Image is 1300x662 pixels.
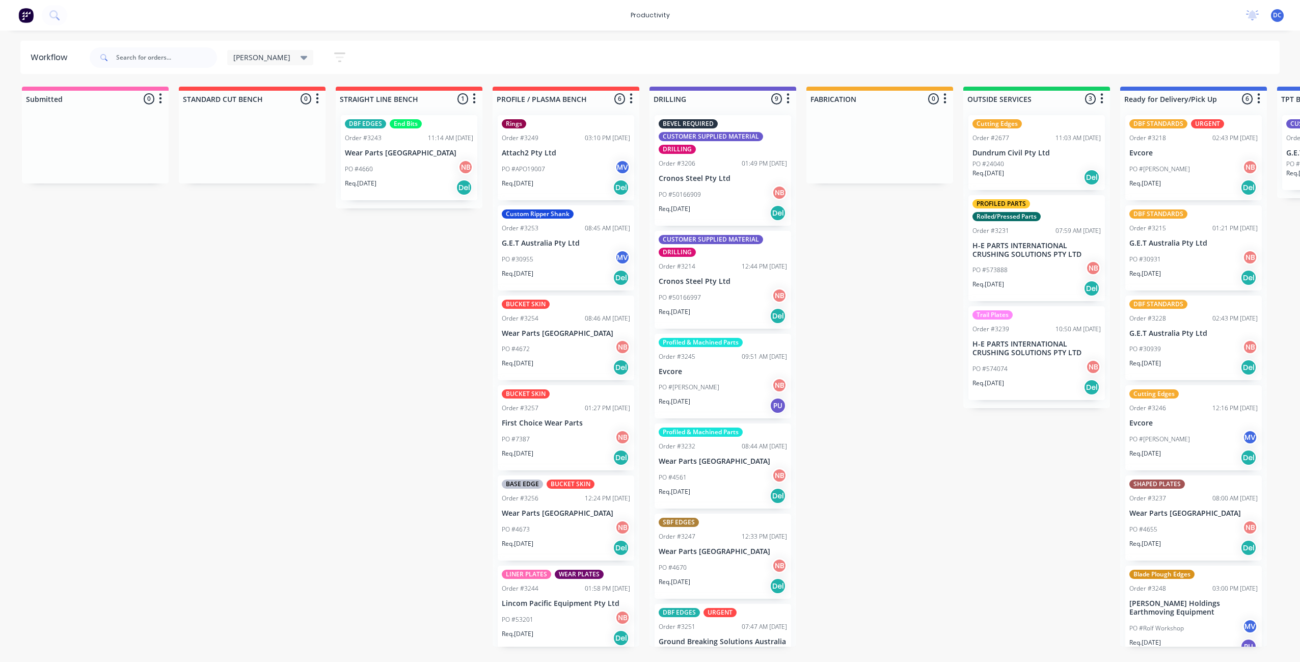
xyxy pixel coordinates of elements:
p: PO #30955 [502,255,533,264]
div: Del [1240,359,1257,376]
div: NB [772,468,787,483]
div: LINER PLATES [502,570,551,579]
div: NB [615,339,630,355]
p: Req. [DATE] [659,487,690,496]
div: URGENT [1191,119,1224,128]
div: DBF STANDARDS [1129,300,1187,309]
div: Order #3232 [659,442,695,451]
p: PO #50166909 [659,190,701,199]
span: [PERSON_NAME] [233,52,290,63]
div: Del [1240,449,1257,466]
span: DC [1273,11,1282,20]
p: PO #573888 [972,266,1008,275]
div: 12:33 PM [DATE] [742,532,787,541]
div: Order #3245 [659,352,695,361]
p: PO #30931 [1129,255,1161,264]
p: H-E PARTS INTERNATIONAL CRUSHING SOLUTIONS PTY LTD [972,340,1101,357]
div: DBF EDGES [659,608,700,617]
div: NB [1242,520,1258,535]
div: Custom Ripper Shank [502,209,574,219]
p: Req. [DATE] [659,577,690,587]
div: BASE EDGE [502,480,543,489]
div: 01:49 PM [DATE] [742,159,787,168]
div: 03:00 PM [DATE] [1212,584,1258,593]
div: BEVEL REQUIRED [659,119,718,128]
div: SHAPED PLATESOrder #323708:00 AM [DATE]Wear Parts [GEOGRAPHIC_DATA]PO #4655NBReq.[DATE]Del [1125,475,1262,561]
div: Del [456,179,472,196]
div: Del [770,488,786,504]
div: BUCKET SKINOrder #325701:27 PM [DATE]First Choice Wear PartsPO #7387NBReq.[DATE]Del [498,385,634,470]
div: NB [1242,250,1258,265]
p: PO #30939 [1129,345,1161,354]
div: NB [1242,160,1258,175]
p: PO #4655 [1129,525,1157,534]
div: Order #3218 [1129,134,1166,143]
div: Order #2677 [972,134,1009,143]
div: RingsOrder #324903:10 PM [DATE]Attach2 Pty LtdPO #APO19007MVReq.[DATE]Del [498,115,634,200]
div: Workflow [31,51,72,64]
div: MV [1242,430,1258,445]
div: Profiled & Machined PartsOrder #324509:51 AM [DATE]EvcorePO #[PERSON_NAME]NBReq.[DATE]PU [655,334,791,419]
p: PO #53201 [502,615,533,624]
div: Cutting Edges [1129,389,1179,399]
div: Order #3244 [502,584,538,593]
div: CUSTOMER SUPPLIED MATERIALDRILLINGOrder #321412:44 PM [DATE]Cronos Steel Pty LtdPO #50166997NBReq... [655,231,791,329]
p: Ground Breaking Solutions Australia Pty Ltd [659,638,787,655]
p: Wear Parts [GEOGRAPHIC_DATA] [659,547,787,556]
div: Del [1084,169,1100,186]
div: BEVEL REQUIREDCUSTOMER SUPPLIED MATERIALDRILLINGOrder #320601:49 PM [DATE]Cronos Steel Pty LtdPO ... [655,115,791,226]
div: 12:16 PM [DATE] [1212,404,1258,413]
input: Search for orders... [116,47,217,68]
div: DBF EDGES [345,119,386,128]
div: BUCKET SKIN [547,480,594,489]
div: MV [615,160,630,175]
p: PO #[PERSON_NAME] [659,383,719,392]
div: SBF EDGES [659,518,699,527]
div: BUCKET SKIN [502,389,550,399]
div: SHAPED PLATES [1129,480,1185,489]
div: BUCKET SKINOrder #325408:46 AM [DATE]Wear Parts [GEOGRAPHIC_DATA]PO #4672NBReq.[DATE]Del [498,296,634,381]
p: [PERSON_NAME] Holdings Earthmoving Equipment [1129,599,1258,617]
p: Req. [DATE] [502,539,533,548]
div: NB [615,520,630,535]
p: Evcore [1129,419,1258,428]
div: Order #3214 [659,262,695,271]
p: Req. [DATE] [1129,638,1161,647]
div: Profiled & Machined Parts [659,428,743,437]
p: Dundrum Civil Pty Ltd [972,149,1101,157]
div: 11:14 AM [DATE] [428,134,473,143]
div: Order #3247 [659,532,695,541]
div: NB [615,430,630,445]
p: PO #4561 [659,473,687,482]
p: PO #4673 [502,525,530,534]
p: Req. [DATE] [502,629,533,639]
div: Del [770,205,786,221]
p: PO #574074 [972,364,1008,374]
div: 03:10 PM [DATE] [585,134,630,143]
div: Rings [502,119,526,128]
div: NB [772,558,787,573]
p: Wear Parts [GEOGRAPHIC_DATA] [502,509,630,518]
p: Req. [DATE] [1129,539,1161,548]
div: Del [1084,379,1100,395]
p: Lincom Pacific Equipment Pty Ltd [502,599,630,608]
div: NB [1242,339,1258,355]
p: First Choice Wear Parts [502,419,630,428]
div: Del [613,449,629,466]
div: 02:43 PM [DATE] [1212,134,1258,143]
p: Req. [DATE] [972,379,1004,388]
p: PO #APO19007 [502,165,545,174]
div: CUSTOMER SUPPLIED MATERIAL [659,132,763,141]
p: PO #Rolf Workshop [1129,624,1184,633]
div: 08:46 AM [DATE] [585,314,630,323]
p: Req. [DATE] [1129,359,1161,368]
div: Del [613,179,629,196]
div: NB [615,610,630,625]
div: 07:47 AM [DATE] [742,622,787,631]
div: Order #3251 [659,622,695,631]
div: DBF STANDARDSOrder #322802:43 PM [DATE]G.E.T Australia Pty LtdPO #30939NBReq.[DATE]Del [1125,296,1262,381]
p: Req. [DATE] [659,397,690,406]
p: Req. [DATE] [1129,269,1161,278]
div: NB [772,378,787,393]
div: Cutting EdgesOrder #267711:03 AM [DATE]Dundrum Civil Pty LtdPO #24040Req.[DATE]Del [968,115,1105,190]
